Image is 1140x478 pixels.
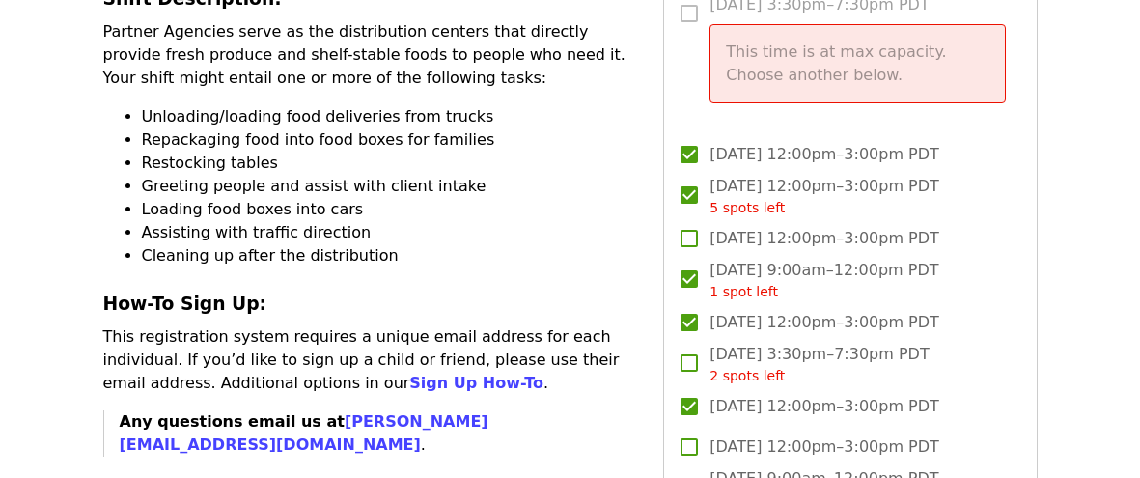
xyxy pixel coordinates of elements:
li: Unloading/loading food deliveries from trucks [142,105,641,128]
p: This registration system requires a unique email address for each individual. If you’d like to si... [103,325,641,395]
a: Sign Up How-To [409,374,543,392]
span: 1 spot left [709,284,778,299]
span: 2 spots left [709,368,785,383]
span: 5 spots left [709,200,785,215]
li: Restocking tables [142,152,641,175]
p: Partner Agencies serve as the distribution centers that directly provide fresh produce and shelf-... [103,20,641,90]
span: [DATE] 12:00pm–3:00pm PDT [709,436,939,459]
span: [DATE] 9:00am–12:00pm PDT [709,259,938,302]
li: Repackaging food into food boxes for families [142,128,641,152]
span: [DATE] 12:00pm–3:00pm PDT [709,227,939,250]
p: . [120,410,641,457]
li: Cleaning up after the distribution [142,244,641,267]
span: This time is at max capacity. Choose another below. [726,42,946,84]
span: [DATE] 12:00pm–3:00pm PDT [709,143,939,166]
span: [DATE] 3:30pm–7:30pm PDT [709,343,929,386]
span: [DATE] 12:00pm–3:00pm PDT [709,311,939,334]
li: Assisting with traffic direction [142,221,641,244]
strong: How-To Sign Up: [103,294,267,314]
li: Loading food boxes into cars [142,198,641,221]
strong: Any questions email us at [120,412,488,454]
span: [DATE] 12:00pm–3:00pm PDT [709,175,939,218]
li: Greeting people and assist with client intake [142,175,641,198]
span: [DATE] 12:00pm–3:00pm PDT [709,395,939,418]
